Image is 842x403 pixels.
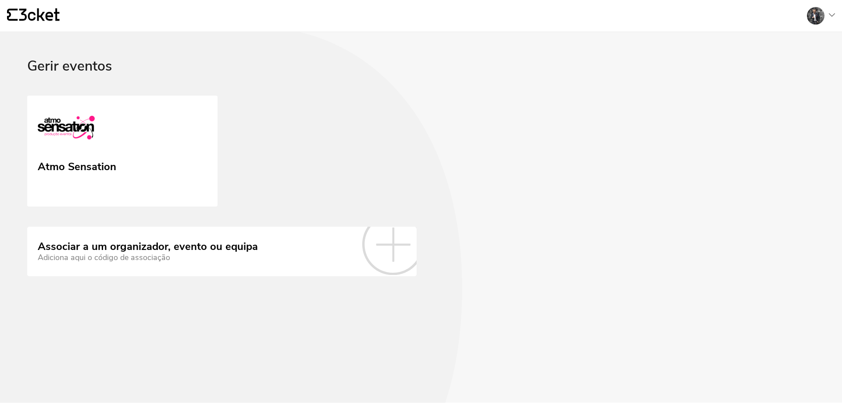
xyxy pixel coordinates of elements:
g: {' '} [7,9,18,21]
img: Atmo Sensation [38,110,95,149]
a: Atmo Sensation Atmo Sensation [27,96,218,207]
div: Atmo Sensation [38,157,116,173]
div: Gerir eventos [27,58,815,96]
a: Associar a um organizador, evento ou equipa Adiciona aqui o código de associação [27,227,417,276]
div: Associar a um organizador, evento ou equipa [38,241,258,253]
div: Adiciona aqui o código de associação [38,253,258,262]
a: {' '} [7,8,60,23]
